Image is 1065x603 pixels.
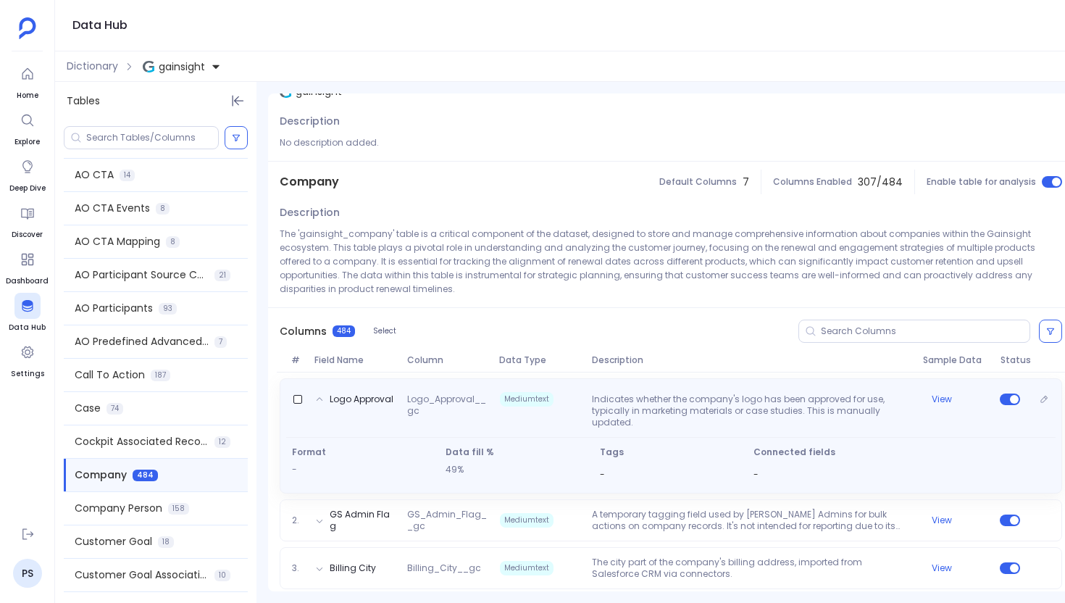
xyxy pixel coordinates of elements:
[586,354,918,366] span: Description
[659,176,737,188] span: Default Columns
[600,468,605,481] span: -
[158,536,174,548] span: 18
[330,562,376,574] button: Billing City
[6,246,49,287] a: Dashboard
[280,136,1062,149] p: No description added.
[858,175,903,190] span: 307 / 484
[75,501,162,516] span: Company Person
[75,467,127,483] span: Company
[19,17,36,39] img: petavue logo
[227,91,248,111] button: Hide Tables
[917,354,994,366] span: Sample Data
[9,154,46,194] a: Deep Dive
[309,354,401,366] span: Field Name
[75,534,152,549] span: Customer Goal
[500,392,554,407] span: Mediumtext
[932,515,952,526] button: View
[280,205,340,220] span: Description
[140,55,224,78] button: gainsight
[14,136,41,148] span: Explore
[401,509,493,532] span: GS_Admin_Flag__gc
[12,200,43,241] a: Discover
[9,322,46,333] span: Data Hub
[133,470,158,481] span: 484
[753,446,1050,458] span: Connected fields
[280,173,339,191] span: Company
[500,513,554,528] span: Mediumtext
[72,15,128,36] h1: Data Hub
[493,354,586,366] span: Data Type
[753,468,759,481] span: -
[285,354,309,366] span: #
[13,559,42,588] a: PS
[932,562,952,574] button: View
[11,339,44,380] a: Settings
[292,446,434,458] span: Format
[9,183,46,194] span: Deep Dive
[333,325,355,337] span: 484
[401,394,493,428] span: Logo_Approval__gc
[67,59,118,74] span: Dictionary
[75,301,153,316] span: AO Participants
[156,203,170,215] span: 8
[500,561,554,575] span: Mediumtext
[586,557,917,580] p: The city part of the company's billing address, imported from Salesforce CRM via connectors.
[75,401,101,416] span: Case
[120,170,135,181] span: 14
[773,176,852,188] span: Columns Enabled
[14,61,41,101] a: Home
[446,464,588,475] p: 49%
[75,567,209,583] span: Customer Goal Association
[75,334,209,349] span: AO Predefined Advanced Outreach Model
[995,354,1026,366] span: Status
[75,201,150,216] span: AO CTA Events
[6,275,49,287] span: Dashboard
[75,234,160,249] span: AO CTA Mapping
[401,354,494,366] span: Column
[159,59,205,74] span: gainsight
[214,270,230,281] span: 21
[280,114,340,129] span: Description
[401,562,493,574] span: Billing_City__gc
[14,107,41,148] a: Explore
[446,446,588,458] span: Data fill %
[14,90,41,101] span: Home
[12,229,43,241] span: Discover
[75,167,114,183] span: AO CTA
[9,293,46,333] a: Data Hub
[86,132,218,144] input: Search Tables/Columns
[55,82,256,120] div: Tables
[927,176,1036,188] span: Enable table for analysis
[106,403,123,415] span: 74
[286,562,309,574] span: 3.
[292,464,434,475] p: -
[159,303,177,315] span: 93
[286,515,309,526] span: 2.
[280,324,327,339] span: Columns
[151,370,170,381] span: 187
[364,322,406,341] button: Select
[11,368,44,380] span: Settings
[586,394,917,428] p: Indicates whether the company's logo has been approved for use, typically in marketing materials ...
[75,367,145,383] span: Call To Action
[75,267,209,283] span: AO Participant Source Configuration
[214,570,230,581] span: 10
[821,325,1029,337] input: Search Columns
[743,175,749,190] span: 7
[932,394,952,405] button: View
[168,503,189,515] span: 158
[280,227,1062,296] p: The 'gainsight_company' table is a critical component of the dataset, designed to store and manag...
[75,434,209,449] span: Cockpit Associated Records
[586,509,917,532] p: A temporary tagging field used by [PERSON_NAME] Admins for bulk actions on company records. It's ...
[330,509,396,532] button: GS Admin Flag
[330,394,393,405] button: Logo Approval
[1034,389,1054,409] button: Edit
[214,336,227,348] span: 7
[600,446,742,458] span: Tags
[166,236,180,248] span: 8
[214,436,230,448] span: 12
[143,61,154,72] img: gainsight.svg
